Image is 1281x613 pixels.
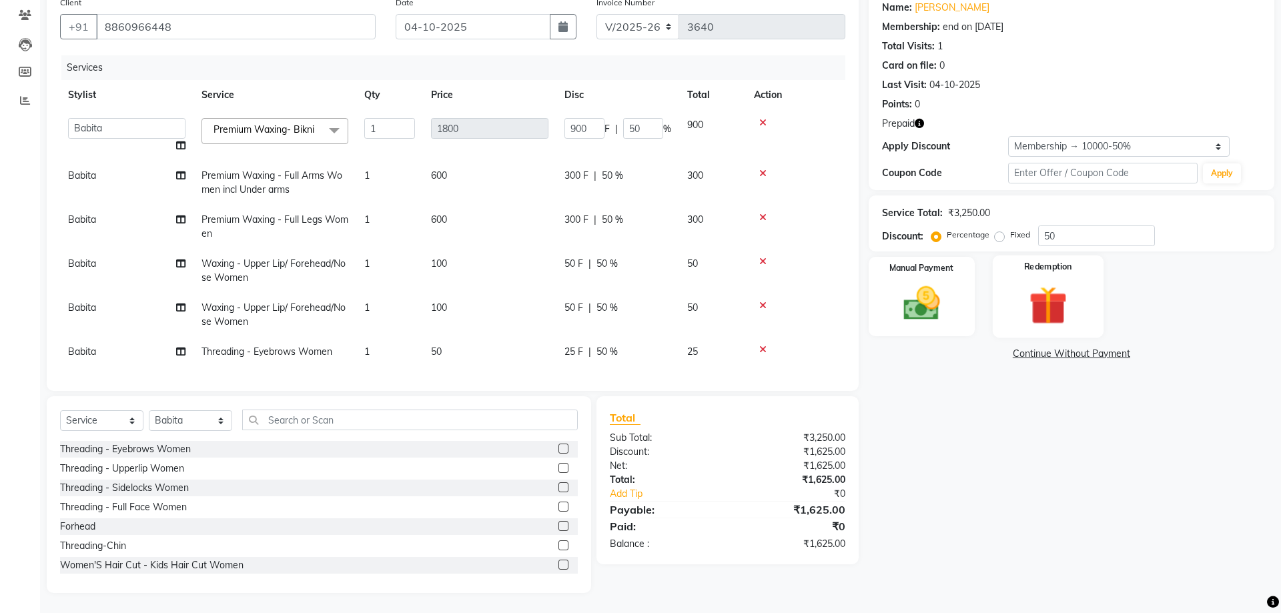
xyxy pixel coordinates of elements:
[939,59,945,73] div: 0
[687,169,703,181] span: 300
[564,301,583,315] span: 50 F
[201,346,332,358] span: Threading - Eyebrows Women
[948,206,990,220] div: ₹3,250.00
[60,539,126,553] div: Threading-Chin
[687,257,698,269] span: 50
[68,301,96,314] span: Babita
[727,537,855,551] div: ₹1,625.00
[431,346,442,358] span: 50
[60,481,189,495] div: Threading - Sidelocks Women
[882,1,912,15] div: Name:
[60,14,97,39] button: +91
[663,122,671,136] span: %
[882,97,912,111] div: Points:
[600,473,727,487] div: Total:
[882,206,943,220] div: Service Total:
[600,459,727,473] div: Net:
[882,139,1008,153] div: Apply Discount
[314,123,320,135] a: x
[60,462,184,476] div: Threading - Upperlip Women
[364,257,370,269] span: 1
[687,213,703,225] span: 300
[60,80,193,110] th: Stylist
[679,80,746,110] th: Total
[61,55,855,80] div: Services
[882,117,915,131] span: Prepaid
[564,213,588,227] span: 300 F
[727,502,855,518] div: ₹1,625.00
[602,213,623,227] span: 50 %
[564,257,583,271] span: 50 F
[943,20,1003,34] div: end on [DATE]
[600,487,749,501] a: Add Tip
[687,119,703,131] span: 900
[596,301,618,315] span: 50 %
[1203,163,1241,183] button: Apply
[594,213,596,227] span: |
[356,80,423,110] th: Qty
[615,122,618,136] span: |
[556,80,679,110] th: Disc
[727,431,855,445] div: ₹3,250.00
[431,213,447,225] span: 600
[60,500,187,514] div: Threading - Full Face Women
[193,80,356,110] th: Service
[892,282,952,325] img: _cash.svg
[588,301,591,315] span: |
[96,14,376,39] input: Search by Name/Mobile/Email/Code
[600,537,727,551] div: Balance :
[213,123,314,135] span: Premium Waxing- Bikni
[727,518,855,534] div: ₹0
[431,169,447,181] span: 600
[600,502,727,518] div: Payable:
[68,169,96,181] span: Babita
[727,459,855,473] div: ₹1,625.00
[882,166,1008,180] div: Coupon Code
[68,213,96,225] span: Babita
[915,97,920,111] div: 0
[749,487,855,501] div: ₹0
[60,520,95,534] div: Forhead
[600,518,727,534] div: Paid:
[600,431,727,445] div: Sub Total:
[947,229,989,241] label: Percentage
[201,213,348,239] span: Premium Waxing - Full Legs Women
[364,213,370,225] span: 1
[687,346,698,358] span: 25
[60,442,191,456] div: Threading - Eyebrows Women
[604,122,610,136] span: F
[929,78,980,92] div: 04-10-2025
[882,39,935,53] div: Total Visits:
[60,558,244,572] div: Women'S Hair Cut - Kids Hair Cut Women
[889,262,953,274] label: Manual Payment
[242,410,578,430] input: Search or Scan
[1017,281,1079,329] img: _gift.svg
[364,169,370,181] span: 1
[600,445,727,459] div: Discount:
[915,1,989,15] a: [PERSON_NAME]
[1024,261,1072,273] label: Redemption
[1008,163,1198,183] input: Enter Offer / Coupon Code
[201,169,342,195] span: Premium Waxing - Full Arms Women incl Under arms
[431,257,447,269] span: 100
[201,301,346,328] span: Waxing - Upper Lip/ Forehead/Nose Women
[201,257,346,283] span: Waxing - Upper Lip/ Forehead/Nose Women
[423,80,556,110] th: Price
[687,301,698,314] span: 50
[882,78,927,92] div: Last Visit:
[68,257,96,269] span: Babita
[937,39,943,53] div: 1
[727,445,855,459] div: ₹1,625.00
[1010,229,1030,241] label: Fixed
[610,411,640,425] span: Total
[882,20,940,34] div: Membership:
[882,59,937,73] div: Card on file:
[882,229,923,243] div: Discount:
[364,301,370,314] span: 1
[596,345,618,359] span: 50 %
[727,473,855,487] div: ₹1,625.00
[364,346,370,358] span: 1
[594,169,596,183] span: |
[602,169,623,183] span: 50 %
[871,347,1272,361] a: Continue Without Payment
